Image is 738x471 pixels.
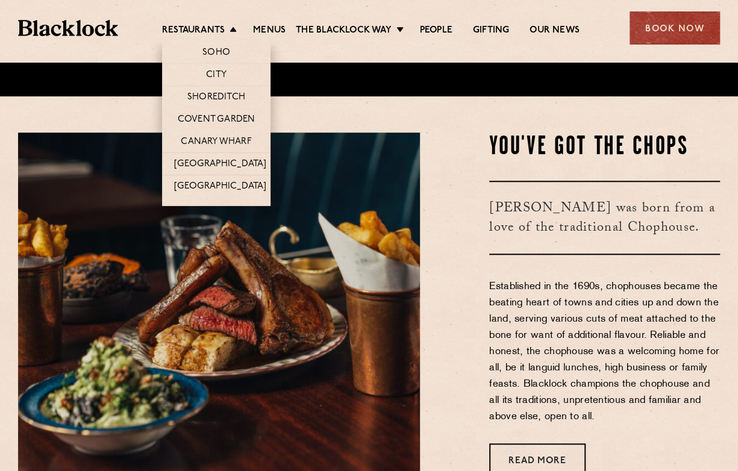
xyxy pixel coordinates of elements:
p: Established in the 1690s, chophouses became the beating heart of towns and cities up and down the... [489,279,720,425]
a: Soho [202,47,230,60]
h2: You've Got The Chops [489,133,720,163]
a: Restaurants [162,25,225,38]
a: City [206,69,227,83]
a: The Blacklock Way [296,25,391,38]
a: Our News [530,25,580,38]
a: [GEOGRAPHIC_DATA] [174,181,266,194]
a: People [420,25,452,38]
a: Shoreditch [187,92,245,105]
a: Canary Wharf [181,136,251,149]
img: BL_Textured_Logo-footer-cropped.svg [18,20,118,37]
div: Book Now [630,11,720,45]
a: Covent Garden [178,114,255,127]
h3: [PERSON_NAME] was born from a love of the traditional Chophouse. [489,181,720,255]
a: Gifting [473,25,509,38]
a: [GEOGRAPHIC_DATA] [174,158,266,172]
a: Menus [253,25,286,38]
